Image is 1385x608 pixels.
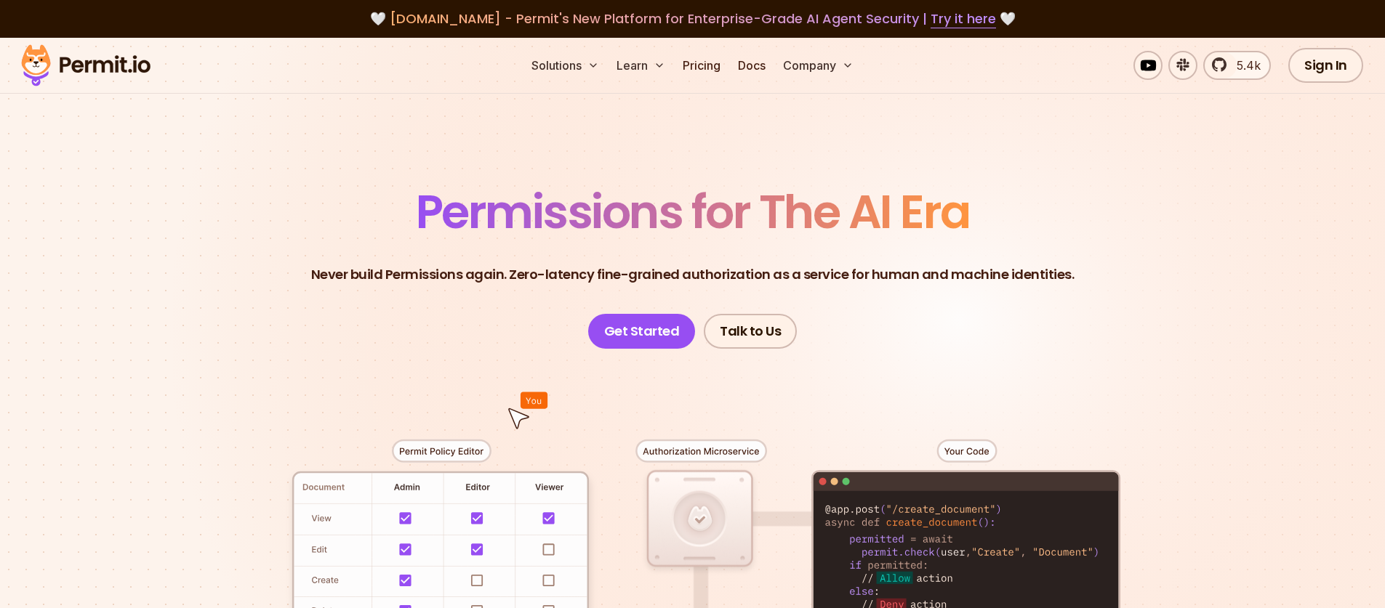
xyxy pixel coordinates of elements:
a: Get Started [588,314,696,349]
div: 🤍 🤍 [35,9,1350,29]
a: Pricing [677,51,726,80]
span: [DOMAIN_NAME] - Permit's New Platform for Enterprise-Grade AI Agent Security | [390,9,996,28]
a: Talk to Us [704,314,797,349]
button: Learn [611,51,671,80]
img: Permit logo [15,41,157,90]
a: Docs [732,51,771,80]
a: Sign In [1288,48,1363,83]
a: Try it here [931,9,996,28]
span: Permissions for The AI Era [416,179,970,244]
button: Company [777,51,859,80]
button: Solutions [526,51,605,80]
a: 5.4k [1203,51,1271,80]
span: 5.4k [1228,57,1261,74]
p: Never build Permissions again. Zero-latency fine-grained authorization as a service for human and... [311,264,1075,285]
